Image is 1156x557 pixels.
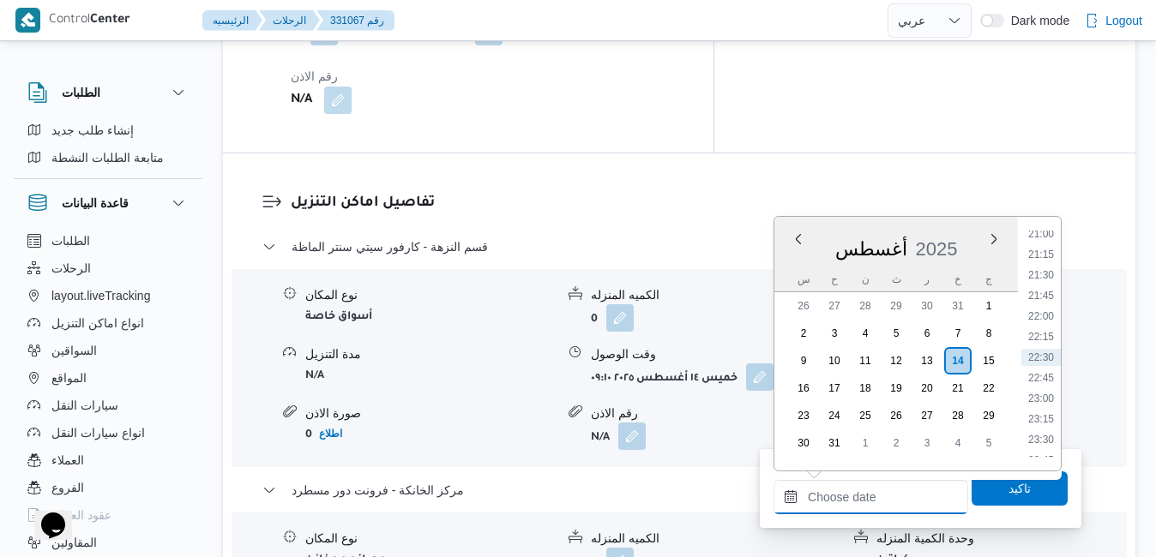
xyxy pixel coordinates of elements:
li: 22:00 [1021,308,1061,325]
div: day-11 [852,347,879,374]
b: أسواق خاصة [305,311,372,323]
div: day-16 [790,374,817,402]
span: الرحلات [51,258,91,278]
div: خ [944,267,972,291]
span: إنشاء طلب جديد [51,120,134,141]
b: اطلاع [319,428,342,440]
div: day-4 [852,320,879,347]
li: 22:15 [1021,328,1061,345]
div: day-13 [913,347,941,374]
button: المواقع [21,364,196,392]
li: 22:30 [1021,349,1061,366]
b: N/A [591,432,610,444]
div: ر [913,267,941,291]
li: 23:45 [1021,452,1061,469]
div: day-10 [821,347,848,374]
button: 331067 رقم [316,10,394,31]
span: المقاولين [51,532,97,553]
div: day-27 [821,292,848,320]
button: العملاء [21,446,196,474]
li: 21:15 [1021,246,1061,263]
div: الكميه المنزله [591,286,840,304]
span: سيارات النقل [51,395,118,416]
div: day-23 [790,402,817,429]
div: day-2 [882,429,910,457]
button: Previous Month [792,232,805,246]
div: س [790,267,817,291]
div: نوع المكان [305,530,555,548]
div: day-31 [944,292,972,320]
div: وقت الوصول [591,345,840,363]
button: انواع اماكن التنزيل [21,309,196,337]
div: day-5 [975,429,1002,457]
button: متابعة الطلبات النشطة [21,144,196,171]
div: day-8 [975,320,1002,347]
div: صورة الاذن [305,404,555,422]
button: إنشاء طلب جديد [21,117,196,144]
div: وحدة الكمية المنزله [876,530,1126,548]
div: day-26 [882,402,910,429]
span: مركز الخانكة - فرونت دور مسطرد [292,480,464,500]
span: Dark mode [1004,14,1069,27]
div: day-28 [944,402,972,429]
span: انواع سيارات النقل [51,422,145,443]
li: 23:00 [1021,390,1061,407]
button: الفروع [21,474,196,501]
div: Button. Open the month selector. أغسطس is currently selected. [834,237,908,261]
div: ن [852,267,879,291]
span: قسم النزهة - كارفور سيتي سنتر الماظة [292,237,488,257]
div: day-18 [852,374,879,402]
div: day-2 [790,320,817,347]
img: X8yXhbKr1z7QwAAAABJRU5ErkJggg== [15,8,40,33]
h3: الطلبات [62,82,100,103]
div: day-7 [944,320,972,347]
button: الطلبات [21,227,196,255]
div: day-30 [913,292,941,320]
div: ج [975,267,1002,291]
li: 23:15 [1021,410,1061,428]
h3: قاعدة البيانات [62,193,129,213]
span: layout.liveTracking [51,285,150,306]
button: الطلبات [27,82,189,103]
span: الطلبات [51,231,90,251]
button: Logout [1078,3,1149,38]
div: day-25 [852,402,879,429]
span: عقود العملاء [51,505,111,525]
div: day-4 [944,429,972,457]
div: ث [882,267,910,291]
div: Button. Open the year selector. 2025 is currently selected. [915,237,959,261]
div: day-31 [821,429,848,457]
button: الرئيسيه [202,10,262,31]
div: day-30 [790,429,817,457]
div: رقم الاذن [591,404,840,422]
div: day-29 [975,402,1002,429]
div: day-22 [975,374,1002,402]
div: day-28 [852,292,879,320]
span: متابعة الطلبات النشطة [51,147,164,168]
button: مركز الخانكة - فرونت دور مسطرد [262,480,1097,500]
div: day-1 [852,429,879,457]
div: day-9 [790,347,817,374]
div: day-29 [882,292,910,320]
div: day-27 [913,402,941,429]
li: 21:00 [1021,225,1061,243]
span: السواقين [51,340,97,361]
b: 0 [591,314,598,326]
div: day-24 [821,402,848,429]
b: Center [90,14,130,27]
li: 21:45 [1021,287,1061,304]
div: day-6 [913,320,941,347]
div: day-14 [944,347,972,374]
li: 22:45 [1021,369,1061,386]
button: الرحلات [21,255,196,282]
div: day-1 [975,292,1002,320]
div: قسم النزهة - كارفور سيتي سنتر الماظة [232,269,1127,467]
button: layout.liveTracking [21,282,196,309]
div: day-19 [882,374,910,402]
button: قاعدة البيانات [27,193,189,213]
div: ح [821,267,848,291]
span: تاكيد [1008,478,1031,499]
span: Logout [1105,10,1142,31]
span: الفروع [51,477,84,498]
